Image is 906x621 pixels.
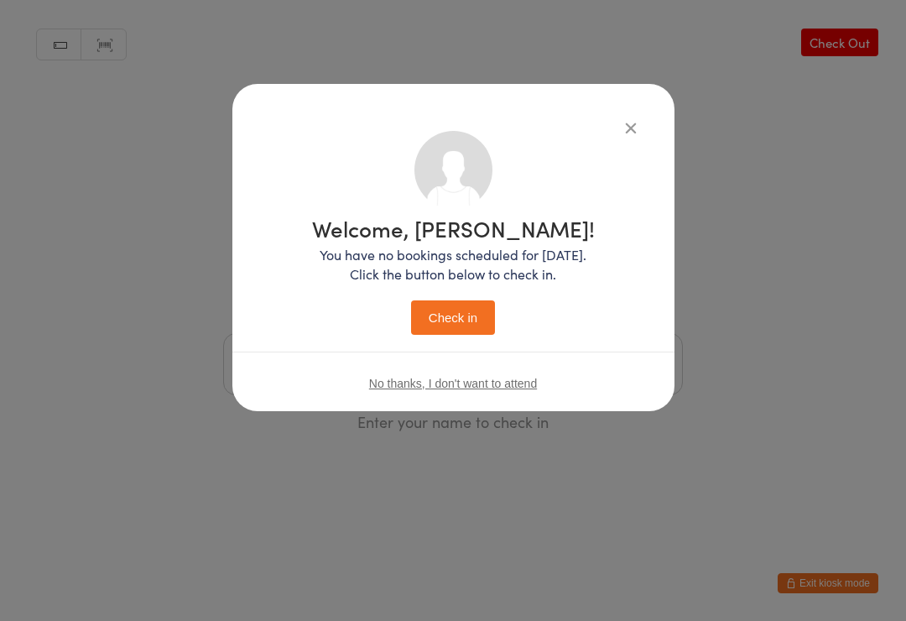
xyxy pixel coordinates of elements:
button: Check in [411,300,495,335]
p: You have no bookings scheduled for [DATE]. Click the button below to check in. [312,245,595,284]
img: no_photo.png [414,131,492,209]
button: No thanks, I don't want to attend [369,377,537,390]
h1: Welcome, [PERSON_NAME]! [312,217,595,239]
